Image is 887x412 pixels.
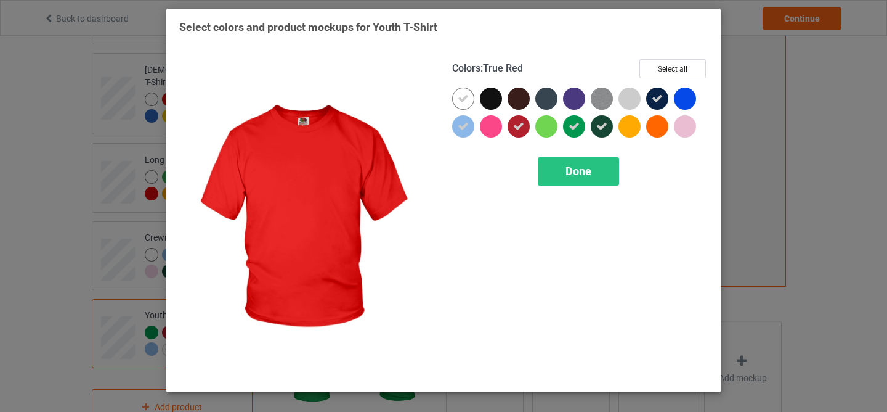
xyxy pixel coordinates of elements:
[452,62,480,74] span: Colors
[179,20,437,33] span: Select colors and product mockups for Youth T-Shirt
[483,62,523,74] span: True Red
[452,62,523,75] h4: :
[639,59,706,78] button: Select all
[591,88,613,110] img: heather_texture.png
[565,165,591,178] span: Done
[179,59,435,379] img: regular.jpg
